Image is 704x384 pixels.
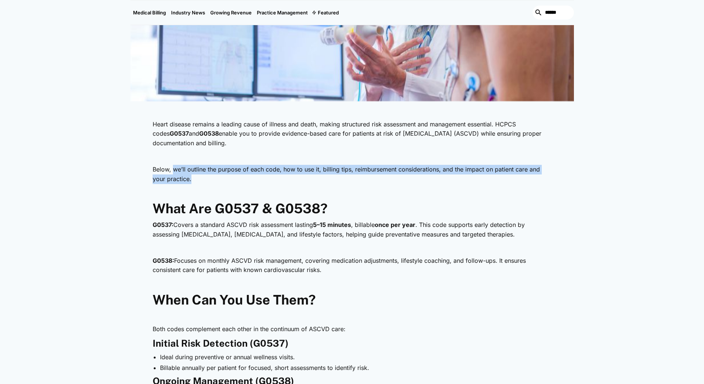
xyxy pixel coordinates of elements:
p: Heart disease remains a leading cause of illness and death, making structured risk assessment and... [153,120,552,148]
strong: G0537 [170,130,189,137]
strong: 5–15 minutes [313,221,351,228]
p: Below, we’ll outline the purpose of each code, how to use it, billing tips, reimbursement conside... [153,165,552,184]
div: Featured [318,10,339,16]
a: Practice Management [254,0,310,25]
strong: When Can You Use Them? [153,292,316,307]
p: ‍ [153,312,552,321]
a: Growing Revenue [208,0,254,25]
strong: G0537: [153,221,173,228]
p: Covers a standard ASCVD risk assessment lasting , billable . This code supports early detection b... [153,220,552,239]
p: ‍ [153,187,552,197]
li: Ideal during preventive or annual wellness visits. [160,353,552,361]
strong: once per year [375,221,415,228]
li: Billable annually per patient for focused, short assessments to identify risk. [160,364,552,372]
strong: G0538: [153,257,174,264]
p: Both codes complement each other in the continuum of ASCVD care: [153,324,552,334]
a: Medical Billing [130,0,169,25]
strong: What Are G0537 & G0538? [153,201,327,216]
p: Focuses on monthly ASCVD risk management, covering medication adjustments, lifestyle coaching, an... [153,256,552,275]
strong: Initial Risk Detection (G0537) [153,338,289,349]
p: ‍ [153,152,552,161]
p: ‍ [153,243,552,252]
div: Featured [310,0,341,25]
a: Industry News [169,0,208,25]
strong: G0538 [199,130,219,137]
p: ‍ [153,279,552,288]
